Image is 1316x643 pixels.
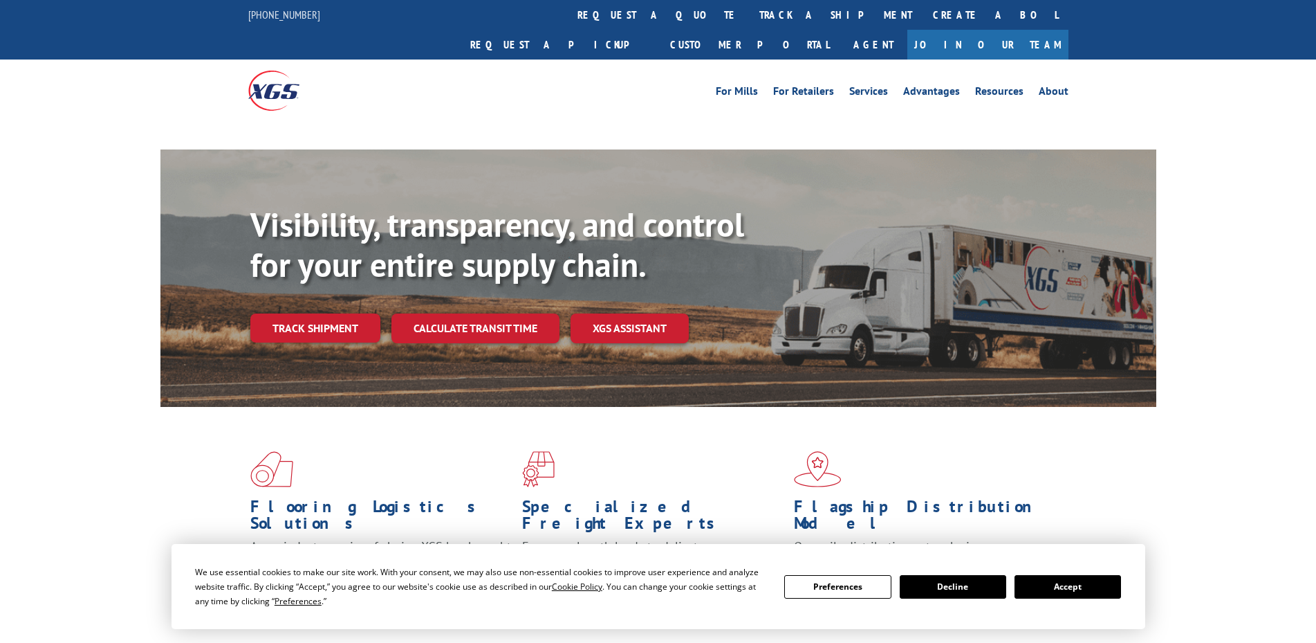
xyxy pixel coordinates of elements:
[716,86,758,101] a: For Mills
[849,86,888,101] a: Services
[794,451,842,487] img: xgs-icon-flagship-distribution-model-red
[571,314,689,343] a: XGS ASSISTANT
[250,538,511,588] span: As an industry carrier of choice, XGS has brought innovation and dedication to flooring logistics...
[522,498,784,538] h1: Specialized Freight Experts
[172,544,1145,629] div: Cookie Consent Prompt
[840,30,907,60] a: Agent
[250,203,744,286] b: Visibility, transparency, and control for your entire supply chain.
[522,538,784,600] p: From overlength loads to delicate cargo, our experienced staff knows the best way to move your fr...
[794,498,1055,538] h1: Flagship Distribution Model
[552,581,602,592] span: Cookie Policy
[1014,575,1121,599] button: Accept
[195,565,768,608] div: We use essential cookies to make our site work. With your consent, we may also use non-essential ...
[975,86,1023,101] a: Resources
[773,86,834,101] a: For Retailers
[275,595,322,607] span: Preferences
[460,30,660,60] a: Request a pickup
[784,575,891,599] button: Preferences
[250,451,293,487] img: xgs-icon-total-supply-chain-intelligence-red
[391,314,559,343] a: Calculate transit time
[250,314,380,343] a: Track shipment
[522,451,555,487] img: xgs-icon-focused-on-flooring-red
[794,538,1048,571] span: Our agile distribution network gives you nationwide inventory management on demand.
[900,575,1006,599] button: Decline
[1039,86,1068,101] a: About
[660,30,840,60] a: Customer Portal
[907,30,1068,60] a: Join Our Team
[903,86,960,101] a: Advantages
[250,498,512,538] h1: Flooring Logistics Solutions
[248,8,320,21] a: [PHONE_NUMBER]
